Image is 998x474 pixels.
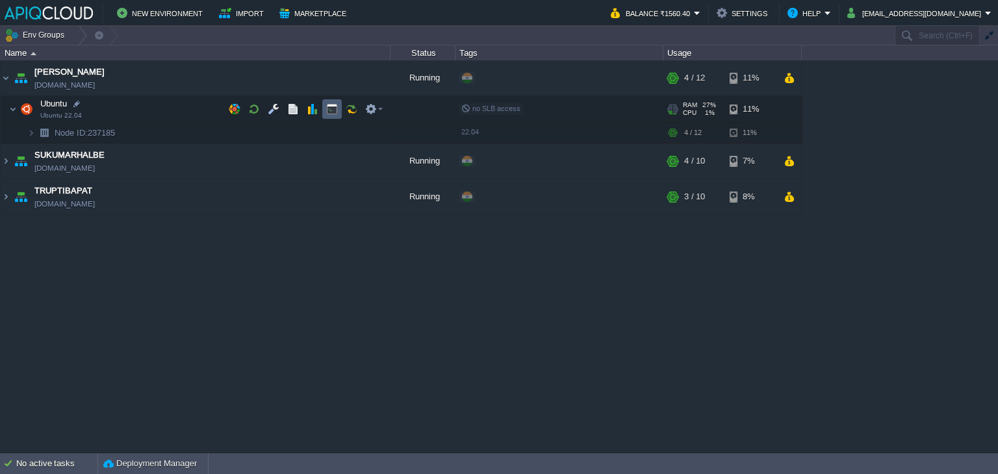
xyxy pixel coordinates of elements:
div: Status [391,45,455,60]
a: SUKUMARHALBE [34,149,105,162]
div: 11% [730,123,772,143]
div: 8% [730,179,772,214]
img: AMDAwAAAACH5BAEAAAAALAAAAAABAAEAAAICRAEAOw== [12,179,30,214]
div: 11% [730,96,772,122]
span: Ubuntu 22.04 [40,112,82,119]
div: Tags [456,45,663,60]
img: AMDAwAAAACH5BAEAAAAALAAAAAABAAEAAAICRAEAOw== [1,179,11,214]
div: Running [390,143,455,179]
img: AMDAwAAAACH5BAEAAAAALAAAAAABAAEAAAICRAEAOw== [9,96,17,122]
span: RAM [683,101,697,109]
a: UbuntuUbuntu 22.04 [39,99,69,108]
button: Settings [717,5,771,21]
div: 4 / 12 [684,60,705,95]
a: TRUPTIBAPAT [34,184,92,197]
img: AMDAwAAAACH5BAEAAAAALAAAAAABAAEAAAICRAEAOw== [12,143,30,179]
img: AMDAwAAAACH5BAEAAAAALAAAAAABAAEAAAICRAEAOw== [1,60,11,95]
button: New Environment [117,5,207,21]
img: APIQCloud [5,6,93,19]
a: [DOMAIN_NAME] [34,79,95,92]
button: Env Groups [5,26,69,44]
div: No active tasks [16,453,97,474]
a: [PERSON_NAME] [34,66,105,79]
span: 22.04 [461,128,479,136]
img: AMDAwAAAACH5BAEAAAAALAAAAAABAAEAAAICRAEAOw== [18,96,36,122]
div: Name [1,45,390,60]
img: AMDAwAAAACH5BAEAAAAALAAAAAABAAEAAAICRAEAOw== [31,52,36,55]
div: 7% [730,143,772,179]
img: AMDAwAAAACH5BAEAAAAALAAAAAABAAEAAAICRAEAOw== [1,143,11,179]
img: AMDAwAAAACH5BAEAAAAALAAAAAABAAEAAAICRAEAOw== [12,60,30,95]
button: Marketplace [279,5,350,21]
button: Deployment Manager [103,457,197,470]
span: 1% [702,109,715,117]
span: Node ID: [55,128,88,138]
button: [EMAIL_ADDRESS][DOMAIN_NAME] [847,5,985,21]
a: [DOMAIN_NAME] [34,197,95,210]
span: no SLB access [461,105,520,112]
span: CPU [683,109,697,117]
img: AMDAwAAAACH5BAEAAAAALAAAAAABAAEAAAICRAEAOw== [35,123,53,143]
div: 11% [730,60,772,95]
button: Import [219,5,268,21]
span: 237185 [53,127,117,138]
div: 4 / 12 [684,123,702,143]
a: Node ID:237185 [53,127,117,138]
a: [DOMAIN_NAME] [34,162,95,175]
div: 3 / 10 [684,179,705,214]
button: Balance ₹1560.40 [611,5,694,21]
img: AMDAwAAAACH5BAEAAAAALAAAAAABAAEAAAICRAEAOw== [27,123,35,143]
div: Running [390,179,455,214]
div: 4 / 10 [684,143,705,179]
span: 27% [702,101,716,109]
button: Help [787,5,825,21]
div: Running [390,60,455,95]
div: Usage [664,45,801,60]
span: Ubuntu [39,98,69,109]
